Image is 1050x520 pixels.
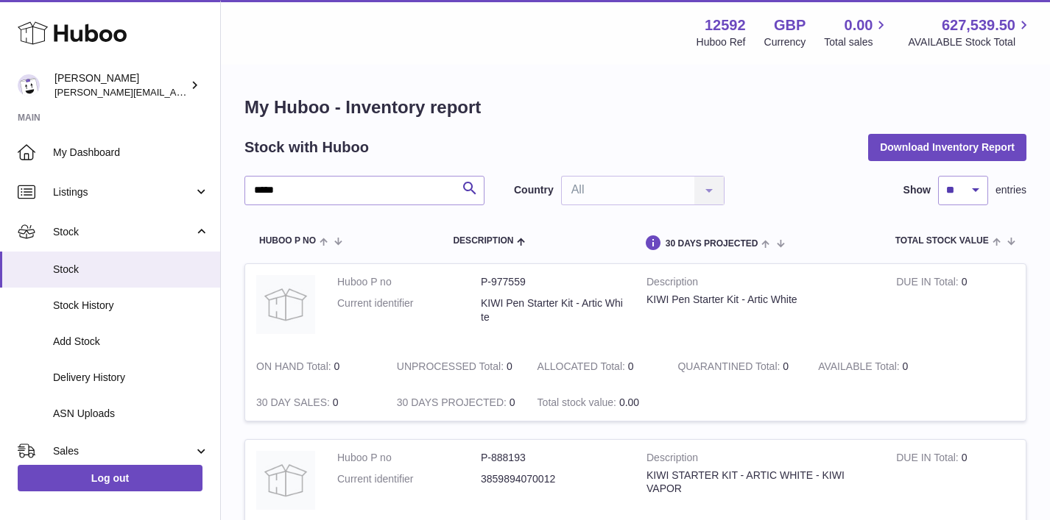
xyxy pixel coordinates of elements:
[619,396,639,408] span: 0.00
[774,15,806,35] strong: GBP
[245,385,386,421] td: 0
[705,15,746,35] strong: 12592
[397,360,507,376] strong: UNPROCESSED Total
[53,407,209,421] span: ASN Uploads
[53,299,209,313] span: Stock History
[337,275,481,289] dt: Huboo P no
[245,349,386,385] td: 0
[908,15,1032,49] a: 627,539.50 AVAILABLE Stock Total
[666,239,758,249] span: 30 DAYS PROJECTED
[481,296,624,324] dd: KIWI Pen Starter Kit - Artic White
[538,360,628,376] strong: ALLOCATED Total
[53,263,209,277] span: Stock
[824,15,889,49] a: 0.00 Total sales
[53,146,209,160] span: My Dashboard
[54,71,187,99] div: [PERSON_NAME]
[244,138,369,157] h2: Stock with Huboo
[764,35,806,49] div: Currency
[538,396,619,412] strong: Total stock value
[256,396,333,412] strong: 30 DAY SALES
[53,371,209,385] span: Delivery History
[386,349,526,385] td: 0
[908,35,1032,49] span: AVAILABLE Stock Total
[885,264,1026,349] td: 0
[526,349,667,385] td: 0
[903,183,931,197] label: Show
[256,275,315,334] img: product image
[481,275,624,289] dd: P-977559
[996,183,1026,197] span: entries
[53,225,194,239] span: Stock
[453,236,513,246] span: Description
[18,74,40,96] img: alessandra@kiwivapor.com
[818,360,902,376] strong: AVAILABLE Total
[53,335,209,349] span: Add Stock
[259,236,316,246] span: Huboo P no
[896,452,961,467] strong: DUE IN Total
[514,183,554,197] label: Country
[942,15,1015,35] span: 627,539.50
[646,451,874,469] strong: Description
[18,465,202,491] a: Log out
[783,360,789,372] span: 0
[244,96,1026,119] h1: My Huboo - Inventory report
[845,15,873,35] span: 0.00
[386,385,526,421] td: 0
[54,86,295,98] span: [PERSON_NAME][EMAIL_ADDRESS][DOMAIN_NAME]
[895,236,989,246] span: Total stock value
[677,360,783,376] strong: QUARANTINED Total
[481,472,624,486] dd: 3859894070012
[256,360,334,376] strong: ON HAND Total
[397,396,510,412] strong: 30 DAYS PROJECTED
[646,293,874,307] div: KIWI Pen Starter Kit - Artic White
[256,451,315,510] img: product image
[646,275,874,293] strong: Description
[53,185,194,199] span: Listings
[337,451,481,465] dt: Huboo P no
[646,469,874,496] div: KIWI STARTER KIT - ARTIC WHITE - KIWI VAPOR
[697,35,746,49] div: Huboo Ref
[337,296,481,324] dt: Current identifier
[896,276,961,291] strong: DUE IN Total
[868,134,1026,160] button: Download Inventory Report
[807,349,948,385] td: 0
[481,451,624,465] dd: P-888193
[824,35,889,49] span: Total sales
[53,444,194,458] span: Sales
[337,472,481,486] dt: Current identifier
